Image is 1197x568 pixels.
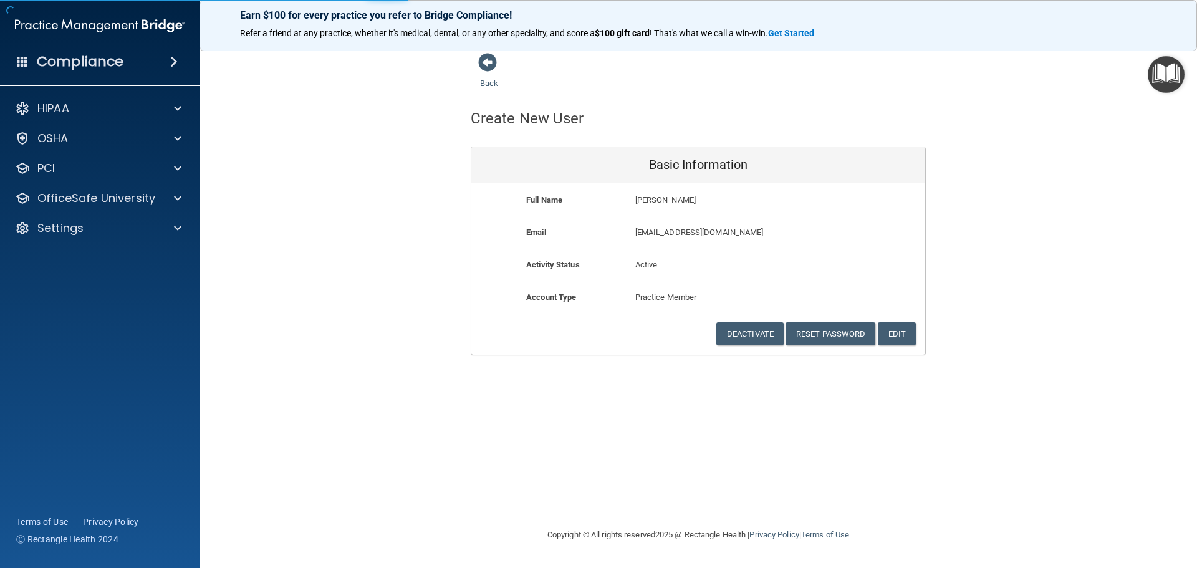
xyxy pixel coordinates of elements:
[878,322,916,345] button: Edit
[471,515,926,555] div: Copyright © All rights reserved 2025 @ Rectangle Health | |
[15,191,181,206] a: OfficeSafe University
[526,260,580,269] b: Activity Status
[15,101,181,116] a: HIPAA
[15,161,181,176] a: PCI
[15,131,181,146] a: OSHA
[471,147,925,183] div: Basic Information
[480,64,498,88] a: Back
[240,28,595,38] span: Refer a friend at any practice, whether it's medical, dental, or any other speciality, and score a
[635,225,834,240] p: [EMAIL_ADDRESS][DOMAIN_NAME]
[16,516,68,528] a: Terms of Use
[768,28,816,38] a: Get Started
[526,292,576,302] b: Account Type
[650,28,768,38] span: ! That's what we call a win-win.
[37,101,69,116] p: HIPAA
[526,195,562,205] b: Full Name
[37,221,84,236] p: Settings
[37,161,55,176] p: PCI
[635,258,762,272] p: Active
[15,13,185,38] img: PMB logo
[749,530,799,539] a: Privacy Policy
[16,533,118,546] span: Ⓒ Rectangle Health 2024
[83,516,139,528] a: Privacy Policy
[240,9,1156,21] p: Earn $100 for every practice you refer to Bridge Compliance!
[635,290,762,305] p: Practice Member
[526,228,546,237] b: Email
[716,322,784,345] button: Deactivate
[15,221,181,236] a: Settings
[595,28,650,38] strong: $100 gift card
[37,53,123,70] h4: Compliance
[801,530,849,539] a: Terms of Use
[37,191,155,206] p: OfficeSafe University
[37,131,69,146] p: OSHA
[635,193,834,208] p: [PERSON_NAME]
[1148,56,1185,93] button: Open Resource Center
[786,322,875,345] button: Reset Password
[768,28,814,38] strong: Get Started
[471,110,584,127] h4: Create New User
